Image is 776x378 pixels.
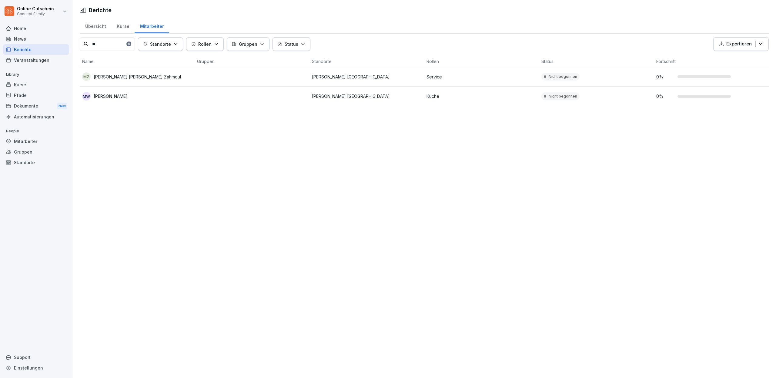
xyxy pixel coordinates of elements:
[186,37,224,51] button: Rollen
[3,90,69,101] a: Pfade
[273,37,310,51] button: Status
[80,18,111,33] a: Übersicht
[3,157,69,168] a: Standorte
[424,56,539,67] th: Rollen
[94,74,181,80] p: [PERSON_NAME] [PERSON_NAME] Zahmoul
[3,136,69,147] a: Mitarbeiter
[3,70,69,79] p: Library
[549,94,577,99] p: Nicht begonnen
[656,93,674,99] p: 0 %
[3,34,69,44] a: News
[3,126,69,136] p: People
[17,6,54,12] p: Online Gutschein
[312,93,422,99] p: [PERSON_NAME] [GEOGRAPHIC_DATA]
[227,37,269,51] button: Gruppen
[3,79,69,90] a: Kurse
[656,74,674,80] p: 0 %
[309,56,424,67] th: Standorte
[82,72,91,81] div: MZ
[312,74,422,80] p: [PERSON_NAME] [GEOGRAPHIC_DATA]
[195,56,309,67] th: Gruppen
[94,93,128,99] p: [PERSON_NAME]
[285,41,298,47] p: Status
[549,74,577,79] p: Nicht begonnen
[57,103,67,110] div: New
[138,37,183,51] button: Standorte
[80,56,195,67] th: Name
[3,363,69,373] a: Einstellungen
[426,93,537,99] p: Küche
[654,56,769,67] th: Fortschritt
[426,74,537,80] p: Service
[17,12,54,16] p: Concept Family
[713,37,769,51] button: Exportieren
[198,41,212,47] p: Rollen
[3,23,69,34] a: Home
[82,92,91,101] div: MW
[150,41,171,47] p: Standorte
[3,55,69,65] a: Veranstaltungen
[89,6,112,14] h1: Berichte
[3,101,69,112] div: Dokumente
[3,44,69,55] a: Berichte
[111,18,135,33] a: Kurse
[539,56,654,67] th: Status
[3,352,69,363] div: Support
[3,147,69,157] a: Gruppen
[135,18,169,33] a: Mitarbeiter
[239,41,257,47] p: Gruppen
[3,111,69,122] a: Automatisierungen
[3,101,69,112] a: DokumenteNew
[726,41,752,48] p: Exportieren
